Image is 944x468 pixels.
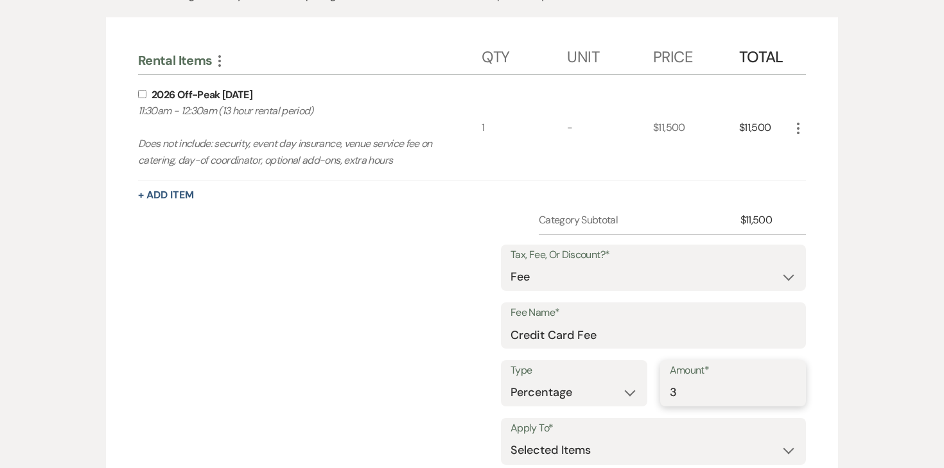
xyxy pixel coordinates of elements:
p: 11:30am - 12:30am (13 hour rental period) Does not include: security, event day insurance, venue ... [138,103,447,168]
div: Unit [567,35,653,74]
button: + Add Item [138,190,194,200]
label: Fee Name* [511,304,796,322]
div: $11,500 [653,75,739,180]
label: Type [511,361,638,380]
div: Price [653,35,739,74]
div: Category Subtotal [539,212,740,228]
div: $11,500 [739,75,791,180]
div: 1 [482,75,568,180]
label: Tax, Fee, Or Discount?* [511,246,796,264]
div: - [567,75,653,180]
div: 2026 Off-Peak [DATE] [152,87,252,103]
div: Qty [482,35,568,74]
div: Rental Items [138,52,482,69]
div: Total [739,35,791,74]
label: Amount* [670,361,797,380]
div: $11,500 [740,212,791,228]
label: Apply To* [511,419,796,438]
